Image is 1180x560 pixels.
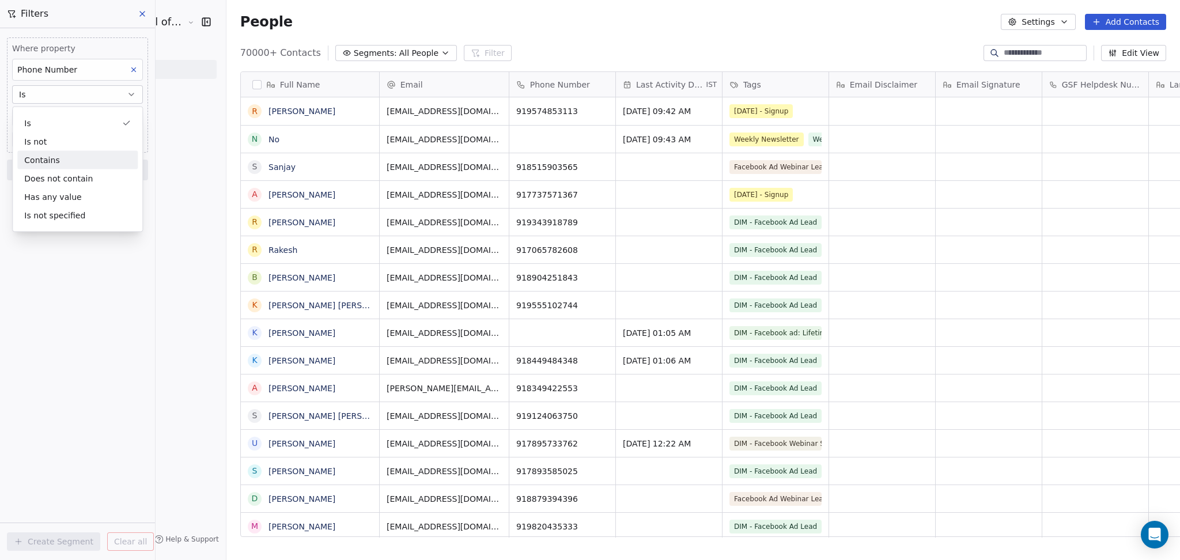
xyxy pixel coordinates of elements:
[729,326,822,340] span: DIM - Facebook ad: Lifetime Recording
[516,383,608,394] span: 918349422553
[387,493,502,505] span: [EMAIL_ADDRESS][DOMAIN_NAME]
[268,356,335,365] a: [PERSON_NAME]
[1141,521,1168,548] div: Open Intercom Messenger
[516,300,608,311] span: 919555102744
[516,217,608,228] span: 919343918789
[636,79,704,90] span: Last Activity Date
[743,79,761,90] span: Tags
[252,188,258,200] div: A
[729,215,822,229] span: DIM - Facebook Ad Lead
[268,245,297,255] a: Rakesh
[729,188,793,202] span: [DATE] - Signup
[729,354,822,368] span: DIM - Facebook Ad Lead
[516,466,608,477] span: 917893585025
[516,410,608,422] span: 919124063750
[387,300,502,311] span: [EMAIL_ADDRESS][DOMAIN_NAME]
[516,272,608,283] span: 918904251843
[387,161,502,173] span: [EMAIL_ADDRESS][DOMAIN_NAME]
[17,169,138,188] div: Does not contain
[387,466,502,477] span: [EMAIL_ADDRESS][DOMAIN_NAME]
[729,104,793,118] span: [DATE] - Signup
[516,105,608,117] span: 919574853113
[14,12,179,32] button: [PERSON_NAME] School of Finance LLP
[268,494,335,504] a: [PERSON_NAME]
[729,133,804,146] span: Weekly Newsletter
[268,301,405,310] a: [PERSON_NAME] [PERSON_NAME]
[729,381,822,395] span: DIM - Facebook Ad Lead
[387,355,502,366] span: [EMAIL_ADDRESS][DOMAIN_NAME]
[252,465,257,477] div: s
[729,160,822,174] span: Facebook Ad Webinar Lead
[251,520,258,532] div: M
[17,114,138,133] div: Is
[729,464,822,478] span: DIM - Facebook Ad Lead
[829,72,935,97] div: Email Disclaimer
[706,80,717,89] span: IST
[387,189,502,200] span: [EMAIL_ADDRESS][DOMAIN_NAME]
[268,384,335,393] a: [PERSON_NAME]
[516,189,608,200] span: 917737571367
[516,161,608,173] span: 918515903565
[241,72,379,97] div: Full Name
[387,521,502,532] span: [EMAIL_ADDRESS][DOMAIN_NAME]
[623,134,715,145] span: [DATE] 09:43 AM
[387,244,502,256] span: [EMAIL_ADDRESS][DOMAIN_NAME]
[623,438,715,449] span: [DATE] 12:22 AM
[17,206,138,225] div: Is not specified
[13,114,142,225] div: Suggestions
[1001,14,1075,30] button: Settings
[464,45,512,61] button: Filter
[387,410,502,422] span: [EMAIL_ADDRESS][DOMAIN_NAME]
[166,535,219,544] span: Help & Support
[1062,79,1141,90] span: GSF Helpdesk Number
[17,151,138,169] div: Contains
[268,522,335,531] a: [PERSON_NAME]
[268,107,335,116] a: [PERSON_NAME]
[729,492,822,506] span: Facebook Ad Webinar Lead
[252,271,258,283] div: B
[616,72,722,97] div: Last Activity DateIST
[268,273,335,282] a: [PERSON_NAME]
[399,47,438,59] span: All People
[516,493,608,505] span: 918879394396
[729,409,822,423] span: DIM - Facebook Ad Lead
[252,161,257,173] div: S
[268,439,335,448] a: [PERSON_NAME]
[268,162,296,172] a: Sanjay
[1042,72,1148,97] div: GSF Helpdesk Number
[17,133,138,151] div: Is not
[516,355,608,366] span: 918449484348
[516,438,608,449] span: 917895733762
[623,327,715,339] span: [DATE] 01:05 AM
[387,105,502,117] span: [EMAIL_ADDRESS][DOMAIN_NAME]
[387,272,502,283] span: [EMAIL_ADDRESS][DOMAIN_NAME]
[1085,14,1166,30] button: Add Contacts
[729,298,822,312] span: DIM - Facebook Ad Lead
[387,217,502,228] span: [EMAIL_ADDRESS][DOMAIN_NAME]
[252,216,258,228] div: R
[729,243,822,257] span: DIM - Facebook Ad Lead
[268,135,279,144] a: No
[240,13,293,31] span: People
[1101,45,1166,61] button: Edit View
[400,79,423,90] span: Email
[268,411,405,421] a: [PERSON_NAME] [PERSON_NAME]
[252,382,258,394] div: A
[252,327,257,339] div: K
[387,438,502,449] span: [EMAIL_ADDRESS][DOMAIN_NAME]
[252,410,257,422] div: s
[252,437,258,449] div: U
[252,133,258,145] div: N
[252,299,257,311] div: K
[252,105,258,118] div: R
[850,79,917,90] span: Email Disclaimer
[280,79,320,90] span: Full Name
[516,521,608,532] span: 919820435333
[530,79,590,90] span: Phone Number
[251,493,258,505] div: d
[723,72,829,97] div: Tags
[623,355,715,366] span: [DATE] 01:06 AM
[268,218,335,227] a: [PERSON_NAME]
[516,244,608,256] span: 917065782608
[729,437,822,451] span: DIM - Facebook Webinar Signup Time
